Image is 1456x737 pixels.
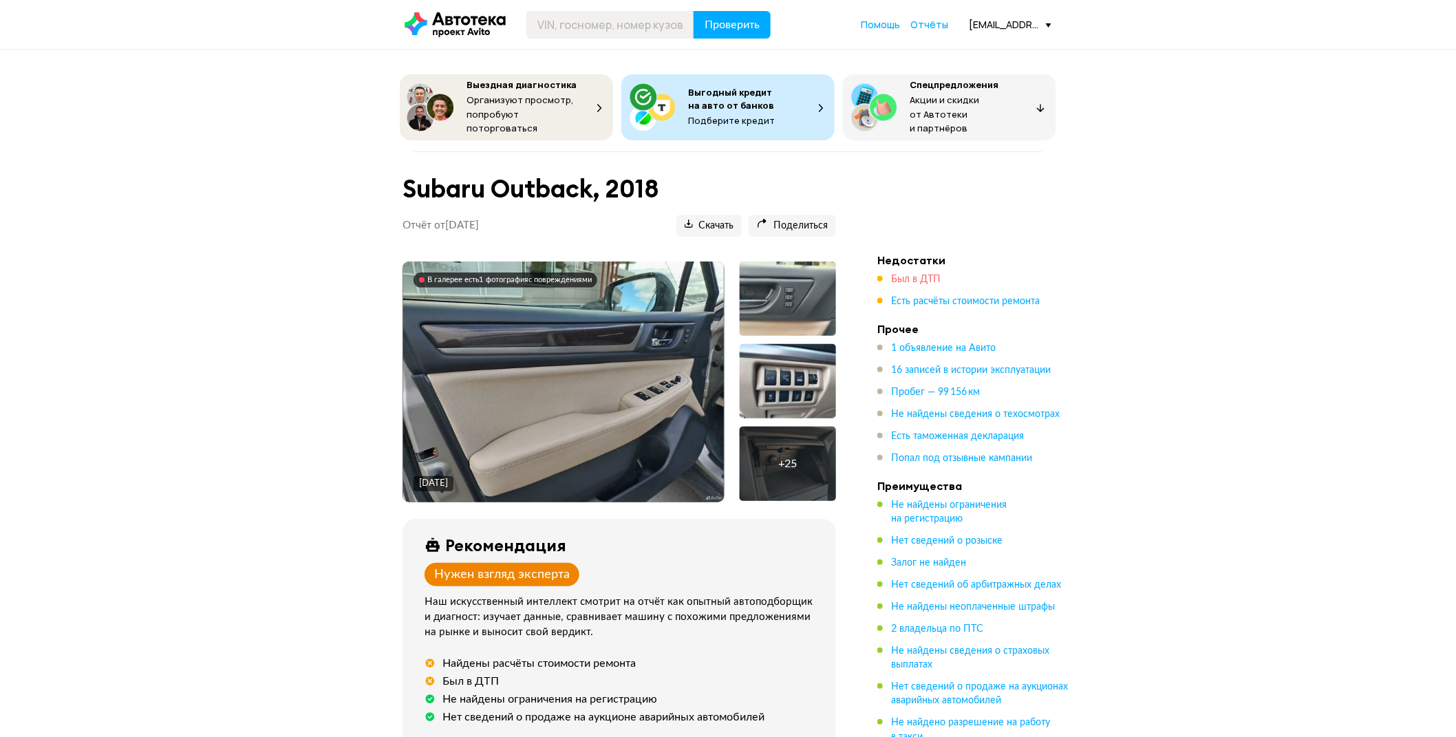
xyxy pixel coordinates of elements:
[891,646,1049,670] span: Не найдены сведения о страховых выплатах
[891,602,1055,612] span: Не найдены неоплаченные штрафы
[891,580,1061,590] span: Нет сведений об арбитражных делах
[749,215,836,237] button: Поделиться
[891,682,1068,705] span: Нет сведений о продаже на аукционах аварийных автомобилей
[891,275,941,284] span: Был в ДТП
[467,94,574,134] span: Организуют просмотр, попробуют поторговаться
[419,478,448,490] div: [DATE]
[910,78,998,91] span: Спецпредложения
[442,710,764,724] div: Нет сведений о продаже на аукционе аварийных автомобилей
[891,365,1051,375] span: 16 записей в истории эксплуатации
[688,114,775,127] span: Подберите кредит
[861,18,900,31] span: Помощь
[891,500,1007,524] span: Не найдены ограничения на регистрацию
[877,253,1070,267] h4: Недостатки
[877,479,1070,493] h4: Преимущества
[891,453,1032,463] span: Попал под отзывные кампании
[400,74,613,140] button: Выездная диагностикаОрганизуют просмотр, попробуют поторговаться
[434,567,570,582] div: Нужен взгляд эксперта
[442,674,499,688] div: Был в ДТП
[442,656,636,670] div: Найдены расчёты стоимости ремонта
[403,261,725,502] img: Main car
[685,220,734,233] span: Скачать
[526,11,694,39] input: VIN, госномер, номер кузова
[427,275,592,285] div: В галерее есть 1 фотография с повреждениями
[705,19,760,30] span: Проверить
[891,624,983,634] span: 2 владельца по ПТС
[891,387,980,397] span: Пробег — 99 156 км
[891,343,996,353] span: 1 объявление на Авито
[445,535,566,555] div: Рекомендация
[891,536,1003,546] span: Нет сведений о розыске
[694,11,771,39] button: Проверить
[403,219,479,233] p: Отчёт от [DATE]
[891,409,1060,419] span: Не найдены сведения о техосмотрах
[779,457,797,471] div: + 25
[861,18,900,32] a: Помощь
[891,297,1040,306] span: Есть расчёты стоимости ремонта
[891,431,1024,441] span: Есть таможенная декларация
[425,595,820,640] div: Наш искусственный интеллект смотрит на отчёт как опытный автоподборщик и диагност: изучает данные...
[621,74,835,140] button: Выгодный кредит на авто от банковПодберите кредит
[757,220,828,233] span: Поделиться
[910,18,948,32] a: Отчёты
[843,74,1056,140] button: СпецпредложенияАкции и скидки от Автотеки и партнёров
[676,215,742,237] button: Скачать
[688,86,774,111] span: Выгодный кредит на авто от банков
[877,322,1070,336] h4: Прочее
[403,174,836,204] h1: Subaru Outback, 2018
[969,18,1051,31] div: [EMAIL_ADDRESS][DOMAIN_NAME]
[442,692,657,706] div: Не найдены ограничения на регистрацию
[891,558,966,568] span: Залог не найден
[910,94,979,134] span: Акции и скидки от Автотеки и партнёров
[467,78,577,91] span: Выездная диагностика
[910,18,948,31] span: Отчёты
